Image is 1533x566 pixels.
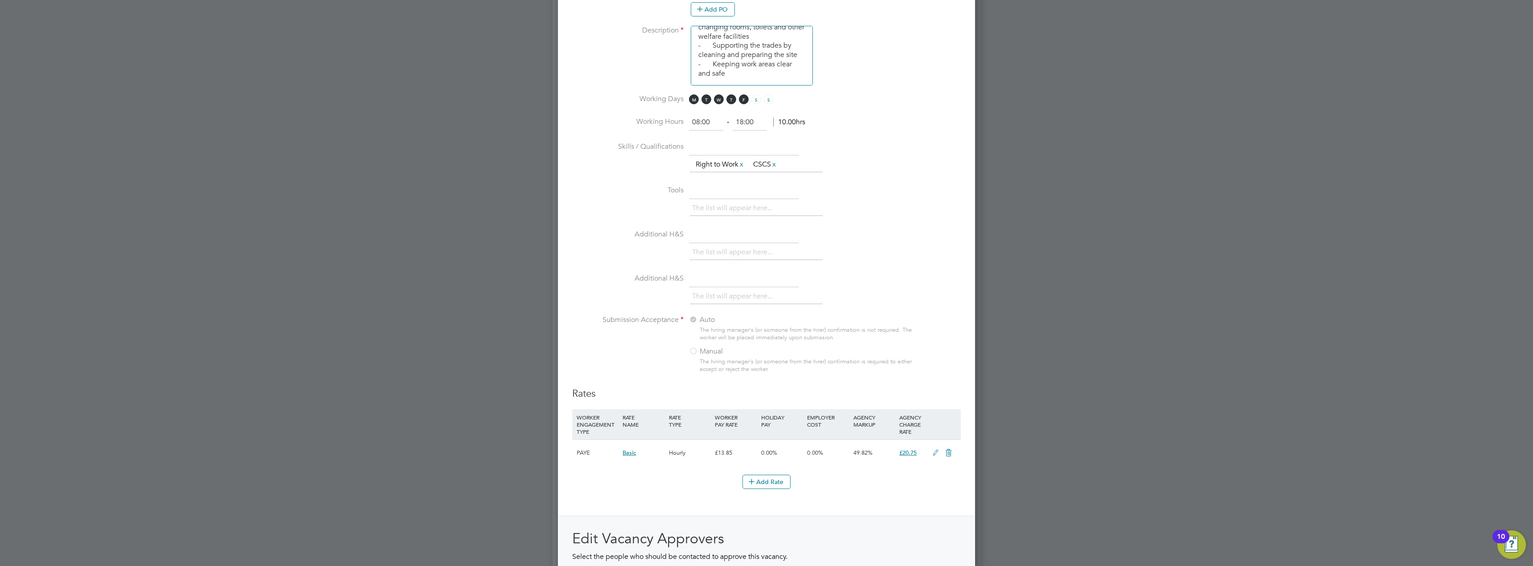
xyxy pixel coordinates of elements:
label: Manual [689,347,800,356]
input: 17:00 [733,114,767,130]
button: Open Resource Center, 10 new notifications [1497,530,1526,559]
label: Description [572,26,684,35]
a: x [771,159,777,170]
span: S [764,94,774,104]
span: 0.00% [807,449,823,456]
button: Add Rate [742,475,791,489]
label: Working Hours [572,117,684,126]
span: T [701,94,711,104]
div: The hiring manager's (or someone from the hirer) confirmation is required to either accept or rej... [700,358,916,373]
div: The hiring manager's (or someone from the hirer) confirmation is not required. The worker will be... [700,326,916,342]
div: WORKER ENGAGEMENT TYPE [574,409,620,440]
input: 08:00 [689,114,723,130]
span: 10.00hrs [773,118,805,126]
div: RATE TYPE [667,409,713,432]
div: RATE NAME [620,409,666,432]
div: PAYE [574,440,620,466]
div: AGENCY CHARGE RATE [897,409,928,440]
div: WORKER PAY RATE [713,409,758,432]
button: Add PO [691,2,735,16]
h3: Rates [572,387,961,400]
li: The list will appear here... [692,202,776,214]
li: CSCS [750,159,781,171]
span: Select the people who should be contacted to approve this vacancy. [572,552,787,561]
div: £13.85 [713,440,758,466]
li: The list will appear here... [692,246,776,258]
div: HOLIDAY PAY [759,409,805,432]
li: Right to Work [692,159,748,171]
h2: Edit Vacancy Approvers [572,529,961,548]
div: AGENCY MARKUP [851,409,897,432]
label: Auto [689,315,800,325]
label: Skills / Qualifications [572,142,684,151]
label: Submission Acceptance [572,315,684,325]
span: S [751,94,761,104]
span: £20.75 [899,449,917,456]
div: 10 [1497,537,1505,548]
span: T [726,94,736,104]
span: F [739,94,749,104]
span: ‐ [725,118,731,126]
li: The list will appear here... [692,290,776,302]
span: 0.00% [761,449,777,456]
span: Basic [623,449,636,456]
label: Tools [572,186,684,195]
span: 49.82% [853,449,873,456]
label: Working Days [572,94,684,104]
div: Hourly [667,440,713,466]
a: x [738,159,745,170]
label: Additional H&S [572,274,684,283]
div: EMPLOYER COST [805,409,851,432]
label: Additional H&S [572,230,684,239]
span: M [689,94,699,104]
span: W [714,94,724,104]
